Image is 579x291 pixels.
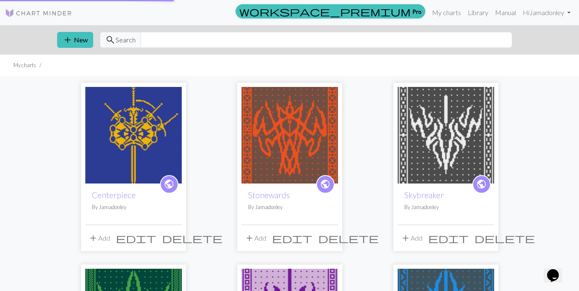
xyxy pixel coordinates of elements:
[85,230,113,246] button: Add
[474,232,535,244] span: delete
[160,175,178,194] a: public
[5,8,72,18] img: Logo
[272,232,312,244] span: edit
[241,87,338,184] img: Stonewards
[320,176,330,193] i: public
[464,4,492,21] a: Library
[476,178,487,191] span: public
[272,233,312,243] i: Edit
[162,232,223,244] span: delete
[472,230,538,246] button: Delete
[320,178,330,191] span: public
[404,203,487,211] p: By Jamadonley
[164,178,174,191] span: public
[85,87,182,184] img: Centerpiece
[401,232,411,244] span: add
[429,4,464,21] a: My charts
[398,87,494,184] img: Skybreaker
[92,203,175,211] p: By Jamadonley
[241,230,269,246] button: Add
[236,4,425,18] a: Pro
[116,232,156,244] span: edit
[472,175,491,194] a: public
[318,232,379,244] span: delete
[398,130,494,138] a: Skybreaker
[398,230,425,246] button: Add
[248,190,290,200] a: Stonewards
[92,190,136,200] a: Centerpiece
[519,4,574,21] a: HiJamadonley
[315,230,382,246] button: Delete
[113,230,159,246] button: Edit
[88,232,98,244] span: add
[404,190,444,200] a: Skybreaker
[428,233,469,243] i: Edit
[13,61,36,69] li: My charts
[63,34,73,46] span: add
[425,230,472,246] button: Edit
[241,130,338,138] a: Stonewards
[492,4,519,21] a: Manual
[239,5,411,17] span: workspace_premium
[248,203,331,211] p: By Jamadonley
[428,232,469,244] span: edit
[269,230,315,246] button: Edit
[105,34,115,46] span: search
[476,176,487,193] i: public
[159,230,225,246] button: Delete
[116,233,156,243] i: Edit
[115,35,136,45] span: Search
[544,257,571,283] iframe: chat widget
[57,32,93,48] button: New
[244,232,254,244] span: add
[316,175,335,194] a: public
[164,176,174,193] i: public
[85,130,182,138] a: Centerpiece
